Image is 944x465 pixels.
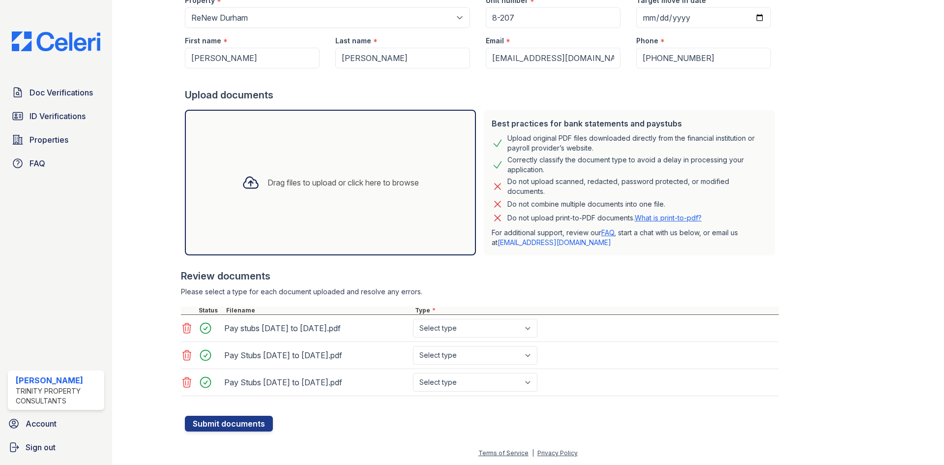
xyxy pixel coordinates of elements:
a: Sign out [4,437,108,457]
div: Filename [224,307,413,314]
div: Pay Stubs [DATE] to [DATE].pdf [224,347,409,363]
a: Account [4,414,108,434]
a: FAQ [8,154,104,173]
button: Submit documents [185,416,273,432]
a: FAQ [601,228,614,237]
div: [PERSON_NAME] [16,374,100,386]
span: Doc Verifications [29,87,93,98]
span: FAQ [29,157,45,169]
div: Do not combine multiple documents into one file. [507,198,665,210]
div: | [532,449,534,457]
label: Email [486,36,504,46]
img: CE_Logo_Blue-a8612792a0a2168367f1c8372b55b34899dd931a85d93a1a3d3e32e68fde9ad4.png [4,31,108,51]
span: ID Verifications [29,110,86,122]
div: Upload documents [185,88,779,102]
div: Correctly classify the document type to avoid a delay in processing your application. [507,155,767,175]
div: Best practices for bank statements and paystubs [492,118,767,129]
div: Upload original PDF files downloaded directly from the financial institution or payroll provider’... [507,133,767,153]
label: Phone [636,36,658,46]
a: [EMAIL_ADDRESS][DOMAIN_NAME] [498,238,611,247]
a: ID Verifications [8,106,104,126]
div: Review documents [181,269,779,283]
div: Type [413,307,779,314]
label: First name [185,36,221,46]
a: What is print-to-pdf? [635,214,702,222]
span: Sign out [26,441,56,453]
div: Drag files to upload or click here to browse [267,177,419,188]
div: Pay stubs [DATE] to [DATE].pdf [224,320,409,336]
a: Properties [8,130,104,150]
span: Account [26,418,57,430]
p: For additional support, review our , start a chat with us below, or email us at [492,228,767,248]
a: Doc Verifications [8,83,104,102]
div: Please select a type for each document uploaded and resolve any errors. [181,287,779,297]
div: Status [197,307,224,314]
div: Do not upload scanned, redacted, password protected, or modified documents. [507,177,767,196]
label: Last name [335,36,371,46]
a: Privacy Policy [537,449,578,457]
span: Properties [29,134,68,146]
a: Terms of Service [478,449,529,457]
p: Do not upload print-to-PDF documents. [507,213,702,223]
div: Pay Stubs [DATE] to [DATE].pdf [224,374,409,390]
div: Trinity Property Consultants [16,386,100,406]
